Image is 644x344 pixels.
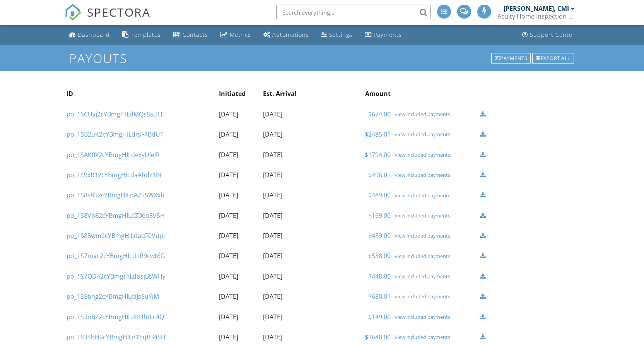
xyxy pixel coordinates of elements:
[65,84,217,104] th: ID
[217,165,261,185] td: [DATE]
[395,172,477,178] a: View included payments
[65,10,150,27] a: SPECTORA
[395,152,477,158] a: View included payments
[217,307,261,327] td: [DATE]
[395,233,477,239] a: View included payments
[67,231,165,240] a: po_1S88wm2cYBmgHILdaqF0VupJ
[67,292,159,301] a: po_1S5bng2cYBmgHILdiJs5uYjM
[261,145,315,165] td: [DATE]
[365,333,391,341] a: $1648.00
[365,130,391,139] a: $2485.01
[368,313,391,321] a: $149.00
[87,4,150,20] span: SPECTORA
[276,5,431,20] input: Search everything...
[395,192,477,199] a: View included payments
[261,165,315,185] td: [DATE]
[260,28,312,42] a: Automations (Advanced)
[374,31,402,38] div: Payments
[329,31,352,38] div: Settings
[395,111,477,117] a: View included payments
[170,28,211,42] a: Contacts
[66,28,113,42] a: Dashboard
[368,191,391,199] a: $489.00
[217,205,261,226] td: [DATE]
[261,266,315,286] td: [DATE]
[315,84,393,104] th: Amount
[261,307,315,327] td: [DATE]
[368,292,391,301] a: $680.01
[519,28,578,42] a: Support Center
[67,313,164,321] a: po_1S3nBZ2cYBmgHILdKUhtLc4Q
[395,293,477,300] div: View included payments
[368,272,391,281] a: $448.00
[261,124,315,144] td: [DATE]
[497,12,575,20] div: Acuity Home Inspection Services
[395,131,477,137] a: View included payments
[217,145,261,165] td: [DATE]
[67,211,165,220] a: po_1S8Vp82cYBmgHILdZ0eo8VSH
[183,31,208,38] div: Contacts
[504,5,569,12] div: [PERSON_NAME], CMI
[67,130,164,139] a: po_1SB2uK2cYBmgHILdrsF4BdUT
[67,110,164,118] a: po_1SCUyj2cYBmgHILdMQsSsuTE
[272,31,309,38] div: Automations
[395,334,477,340] a: View included payments
[217,286,261,306] td: [DATE]
[395,253,477,259] a: View included payments
[67,191,164,199] a: po_1S8s852cYBmgHILdAZ5SWXxb
[362,28,405,42] a: Payments
[530,31,575,38] div: Support Center
[490,52,532,65] a: Payments
[230,31,251,38] div: Metrics
[69,51,574,65] h1: Payouts
[217,226,261,246] td: [DATE]
[261,185,315,205] td: [DATE]
[67,252,165,260] a: po_1S7mac2cYBmgHILd1R9cwt6G
[368,211,391,220] a: $169.00
[368,231,391,240] a: $439.00
[217,84,261,104] th: Initiated
[368,252,391,260] a: $538.00
[395,314,477,320] a: View included payments
[261,226,315,246] td: [DATE]
[131,31,161,38] div: Templates
[395,273,477,279] a: View included payments
[368,171,391,179] a: $496.01
[261,286,315,306] td: [DATE]
[395,212,477,219] a: View included payments
[261,246,315,266] td: [DATE]
[261,104,315,124] td: [DATE]
[119,28,164,42] a: Templates
[67,171,162,179] a: po_1S9xR12cYBmgHILdaAhdz1Bt
[217,124,261,144] td: [DATE]
[491,53,531,64] div: Payments
[532,53,574,64] div: Export all
[217,104,261,124] td: [DATE]
[365,151,391,159] a: $1794.00
[217,185,261,205] td: [DATE]
[531,52,575,65] a: Export all
[78,31,110,38] div: Dashboard
[67,272,166,281] a: po_1S7QD42cYBmgHILdosjBsWHy
[67,151,160,159] a: po_1SAK0X2cYBmgHILdexyUlelR
[318,28,355,42] a: Settings
[65,4,82,21] img: The Best Home Inspection Software - Spectora
[217,246,261,266] td: [DATE]
[368,110,391,118] a: $674.00
[67,333,166,341] a: po_1S34bH2cYBmgHILdYEqB34SU
[261,205,315,226] td: [DATE]
[217,266,261,286] td: [DATE]
[217,28,254,42] a: Metrics
[261,84,315,104] th: Est. Arrival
